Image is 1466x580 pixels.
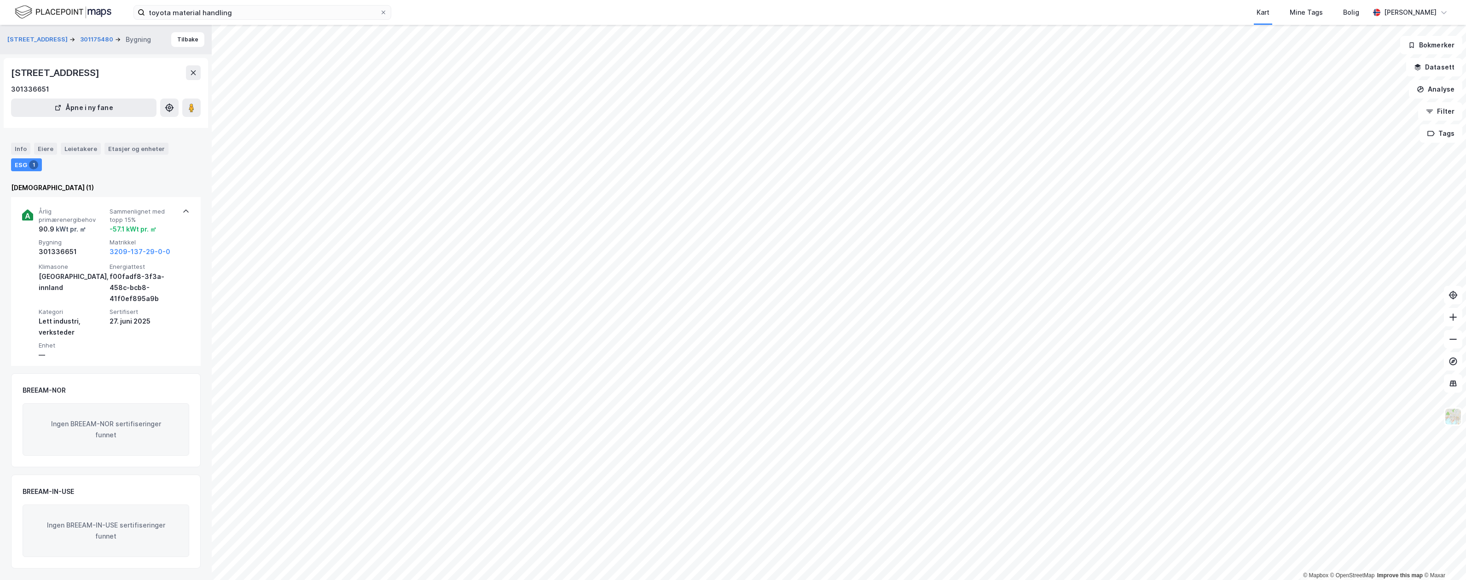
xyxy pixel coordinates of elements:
[7,35,70,44] button: [STREET_ADDRESS]
[80,35,115,44] button: 301175480
[11,182,201,193] div: [DEMOGRAPHIC_DATA] (1)
[23,486,74,497] div: BREEAM-IN-USE
[1400,36,1462,54] button: Bokmerker
[11,143,30,155] div: Info
[11,99,156,117] button: Åpne i ny fane
[11,158,42,171] div: ESG
[11,65,101,80] div: [STREET_ADDRESS]
[1290,7,1323,18] div: Mine Tags
[15,4,111,20] img: logo.f888ab2527a4732fd821a326f86c7f29.svg
[1406,58,1462,76] button: Datasett
[39,208,106,224] span: Årlig primærenergibehov
[39,308,106,316] span: Kategori
[1444,408,1462,425] img: Z
[39,316,106,338] div: Lett industri, verksteder
[1343,7,1359,18] div: Bolig
[39,342,106,349] span: Enhet
[171,32,204,47] button: Tilbake
[110,308,177,316] span: Sertifisert
[1409,80,1462,99] button: Analyse
[145,6,380,19] input: Søk på adresse, matrikkel, gårdeiere, leietakere eller personer
[23,403,189,456] div: Ingen BREEAM-NOR sertifiseringer funnet
[39,271,106,293] div: [GEOGRAPHIC_DATA], innland
[1384,7,1437,18] div: [PERSON_NAME]
[29,160,38,169] div: 1
[39,246,106,257] div: 301336651
[23,385,66,396] div: BREEAM-NOR
[1257,7,1269,18] div: Kart
[39,238,106,246] span: Bygning
[1330,572,1375,579] a: OpenStreetMap
[110,208,177,224] span: Sammenlignet med topp 15%
[61,143,101,155] div: Leietakere
[1420,124,1462,143] button: Tags
[126,34,151,45] div: Bygning
[39,349,106,360] div: —
[54,224,86,235] div: kWt pr. ㎡
[108,145,165,153] div: Etasjer og enheter
[1420,536,1466,580] iframe: Chat Widget
[110,224,156,235] div: -57.1 kWt pr. ㎡
[1377,572,1423,579] a: Improve this map
[110,238,177,246] span: Matrikkel
[110,263,177,271] span: Energiattest
[34,143,57,155] div: Eiere
[39,263,106,271] span: Klimasone
[1418,102,1462,121] button: Filter
[110,271,177,304] div: f00fadf8-3f3a-458c-bcb8-41f0ef895a9b
[1303,572,1328,579] a: Mapbox
[110,246,170,257] button: 3209-137-29-0-0
[11,84,49,95] div: 301336651
[110,316,177,327] div: 27. juni 2025
[39,224,86,235] div: 90.9
[23,505,189,557] div: Ingen BREEAM-IN-USE sertifiseringer funnet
